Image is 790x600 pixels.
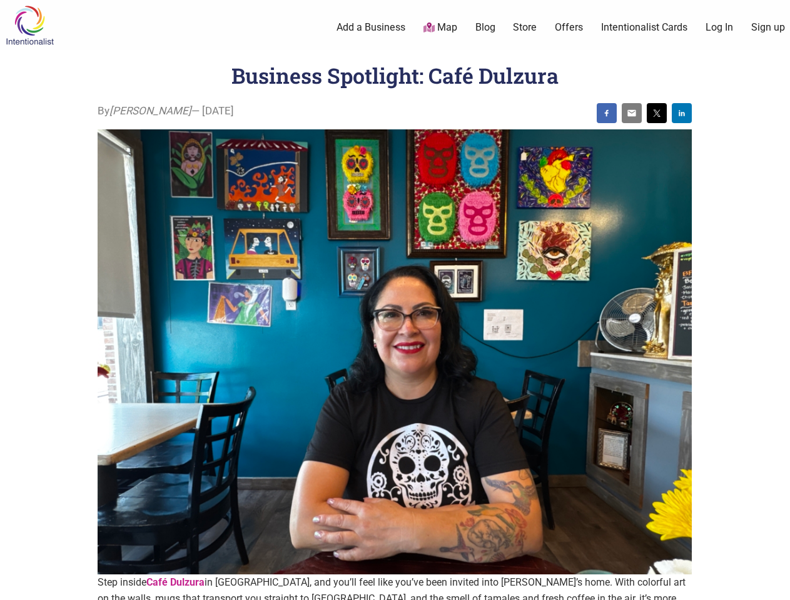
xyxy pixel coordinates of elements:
a: Log In [706,21,733,34]
a: Café Dulzura [146,576,205,588]
a: Intentionalist Cards [601,21,687,34]
a: Offers [555,21,583,34]
a: Map [423,21,457,35]
h1: Business Spotlight: Café Dulzura [231,61,559,89]
a: Sign up [751,21,785,34]
a: Add a Business [337,21,405,34]
img: email sharing button [627,108,637,118]
span: By — [DATE] [98,103,234,119]
a: Store [513,21,537,34]
img: linkedin sharing button [677,108,687,118]
img: twitter sharing button [652,108,662,118]
img: facebook sharing button [602,108,612,118]
a: Blog [475,21,495,34]
i: [PERSON_NAME] [109,104,191,117]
